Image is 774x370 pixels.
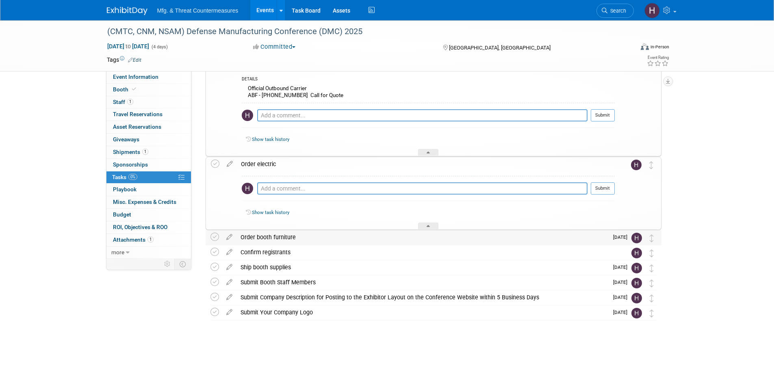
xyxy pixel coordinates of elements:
[222,279,236,286] a: edit
[631,263,642,273] img: Hillary Hawkins
[644,3,660,18] img: Hillary Hawkins
[242,110,253,121] img: Hillary Hawkins
[106,196,191,208] a: Misc. Expenses & Credits
[650,309,654,317] i: Move task
[142,149,148,155] span: 1
[647,56,669,60] div: Event Rating
[151,44,168,50] span: (4 days)
[157,7,238,14] span: Mfg. & Threat Countermeasures
[113,99,133,105] span: Staff
[242,183,253,194] img: Hillary Hawkins
[607,8,626,14] span: Search
[631,233,642,243] img: Hillary Hawkins
[106,71,191,83] a: Event Information
[649,161,653,169] i: Move task
[631,278,642,288] img: Hillary Hawkins
[113,224,167,230] span: ROI, Objectives & ROO
[242,76,615,83] div: DETAILS
[631,293,642,303] img: Hillary Hawkins
[222,234,236,241] a: edit
[160,259,175,269] td: Personalize Event Tab Strip
[650,44,669,50] div: In-Person
[113,149,148,155] span: Shipments
[106,209,191,221] a: Budget
[650,279,654,287] i: Move task
[113,111,163,117] span: Travel Reservations
[112,174,137,180] span: Tasks
[222,249,236,256] a: edit
[104,24,622,39] div: (CMTC, CNM, NSAM) Defense Manufacturing Conference (DMC) 2025
[591,182,615,195] button: Submit
[113,161,148,168] span: Sponsorships
[106,108,191,121] a: Travel Reservations
[650,249,654,257] i: Move task
[236,275,608,289] div: Submit Booth Staff Members
[613,279,631,285] span: [DATE]
[223,160,237,168] a: edit
[650,264,654,272] i: Move task
[113,136,139,143] span: Giveaways
[250,43,299,51] button: Committed
[641,43,649,50] img: Format-Inperson.png
[591,109,615,121] button: Submit
[107,7,147,15] img: ExhibitDay
[106,84,191,96] a: Booth
[113,123,161,130] span: Asset Reservations
[613,294,631,300] span: [DATE]
[113,199,176,205] span: Misc. Expenses & Credits
[124,43,132,50] span: to
[113,74,158,80] span: Event Information
[631,308,642,318] img: Hillary Hawkins
[127,99,133,105] span: 1
[236,290,608,304] div: Submit Company Description for Posting to the Exhibitor Layout on the Conference Website within 5...
[650,234,654,242] i: Move task
[252,210,289,215] a: Show task history
[222,264,236,271] a: edit
[237,157,615,171] div: Order electric
[128,174,137,180] span: 0%
[222,294,236,301] a: edit
[132,87,136,91] i: Booth reservation complete
[147,236,154,242] span: 1
[252,136,289,142] a: Show task history
[586,42,670,54] div: Event Format
[236,305,608,319] div: Submit Your Company Logo
[236,245,615,259] div: Confirm registrants
[613,264,631,270] span: [DATE]
[174,259,191,269] td: Toggle Event Tabs
[113,186,137,193] span: Playbook
[113,236,154,243] span: Attachments
[106,234,191,246] a: Attachments1
[242,83,615,102] div: Official Outbound Carrier ABF - [PHONE_NUMBER] Call for Quote
[106,134,191,146] a: Giveaways
[613,309,631,315] span: [DATE]
[613,234,631,240] span: [DATE]
[106,221,191,234] a: ROI, Objectives & ROO
[106,171,191,184] a: Tasks0%
[106,121,191,133] a: Asset Reservations
[650,294,654,302] i: Move task
[222,309,236,316] a: edit
[111,249,124,255] span: more
[236,230,608,244] div: Order booth furniture
[107,43,150,50] span: [DATE] [DATE]
[113,86,138,93] span: Booth
[596,4,634,18] a: Search
[236,260,608,274] div: Ship booth supplies
[106,247,191,259] a: more
[128,57,141,63] a: Edit
[631,160,642,170] img: Hillary Hawkins
[631,248,642,258] img: Hillary Hawkins
[106,184,191,196] a: Playbook
[113,211,131,218] span: Budget
[106,146,191,158] a: Shipments1
[449,45,551,51] span: [GEOGRAPHIC_DATA], [GEOGRAPHIC_DATA]
[106,159,191,171] a: Sponsorships
[106,96,191,108] a: Staff1
[107,56,141,64] td: Tags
